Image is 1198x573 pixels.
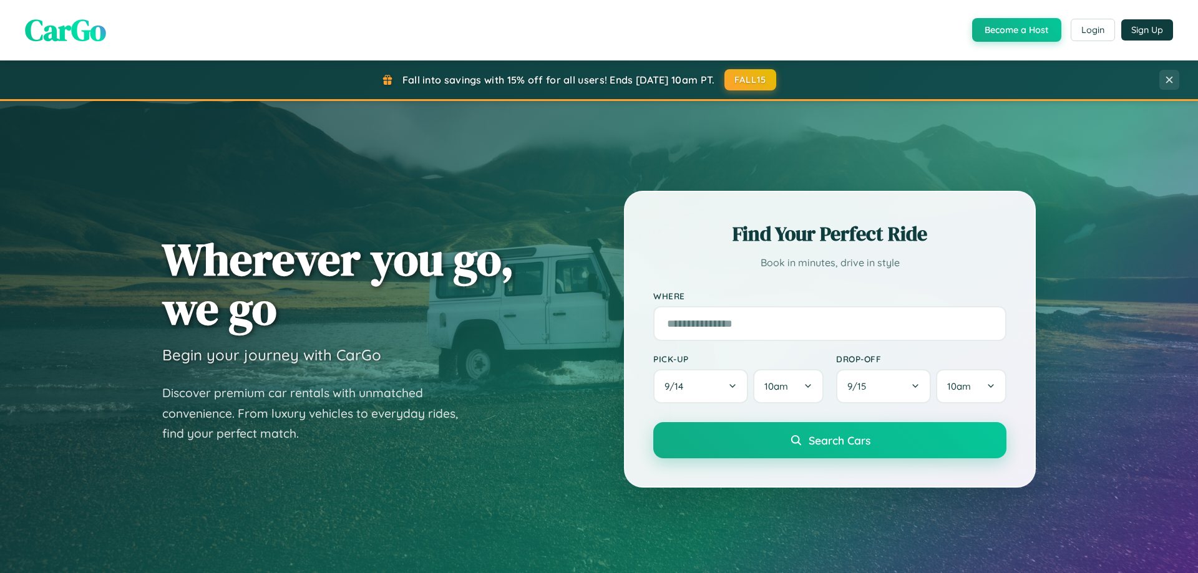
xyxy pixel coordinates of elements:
[402,74,715,86] span: Fall into savings with 15% off for all users! Ends [DATE] 10am PT.
[1071,19,1115,41] button: Login
[972,18,1061,42] button: Become a Host
[1121,19,1173,41] button: Sign Up
[665,380,689,392] span: 9 / 14
[653,254,1006,272] p: Book in minutes, drive in style
[764,380,788,392] span: 10am
[724,69,777,90] button: FALL15
[847,380,872,392] span: 9 / 15
[753,369,824,403] button: 10am
[162,345,381,364] h3: Begin your journey with CarGo
[162,234,514,333] h1: Wherever you go, we go
[653,369,748,403] button: 9/14
[947,380,971,392] span: 10am
[653,291,1006,301] label: Where
[653,354,824,364] label: Pick-up
[162,383,474,444] p: Discover premium car rentals with unmatched convenience. From luxury vehicles to everyday rides, ...
[653,422,1006,458] button: Search Cars
[809,433,870,447] span: Search Cars
[25,9,106,51] span: CarGo
[836,369,931,403] button: 9/15
[936,369,1006,403] button: 10am
[836,354,1006,364] label: Drop-off
[653,220,1006,248] h2: Find Your Perfect Ride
